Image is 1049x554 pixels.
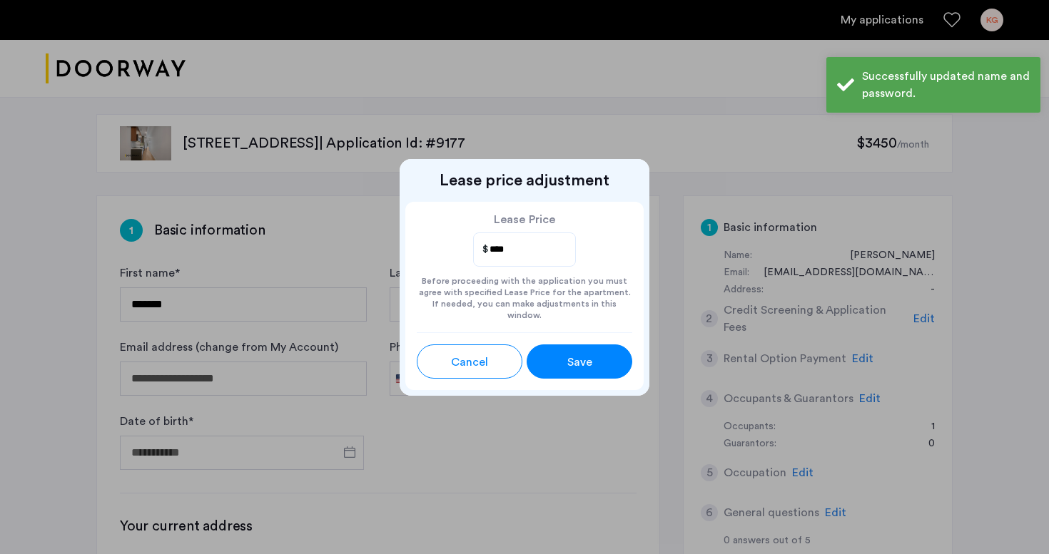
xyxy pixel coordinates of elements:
button: button [417,344,522,379]
span: Save [567,354,592,371]
h2: Lease price adjustment [405,170,644,190]
label: Lease Price [473,213,577,227]
div: Successfully updated name and password. [862,68,1030,102]
button: button [527,344,632,379]
span: Cancel [451,354,488,371]
div: Before proceeding with the application you must agree with specified Lease Price for the apartmen... [417,267,632,321]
